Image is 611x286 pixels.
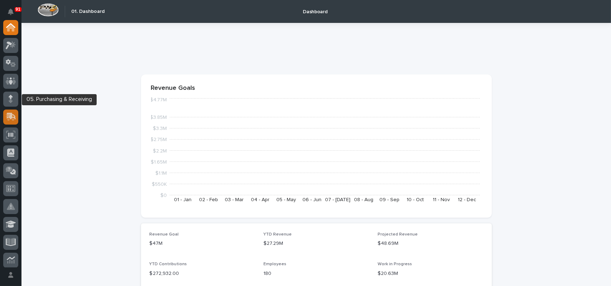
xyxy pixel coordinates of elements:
span: Work in Progress [378,262,412,266]
text: 11 - Nov [432,197,450,202]
text: 05 - May [276,197,296,202]
tspan: $3.85M [150,115,167,120]
h2: 01. Dashboard [71,9,105,15]
text: 10 - Oct [407,197,424,202]
p: $48.69M [378,240,483,247]
tspan: $2.75M [150,137,167,142]
button: Notifications [3,4,18,19]
tspan: $550K [152,181,167,186]
text: 03 - Mar [225,197,244,202]
tspan: $4.77M [150,97,167,102]
tspan: $1.1M [155,170,167,175]
text: 12 - Dec [458,197,476,202]
text: 06 - Jun [302,197,321,202]
text: 08 - Aug [354,197,373,202]
text: 09 - Sep [379,197,399,202]
div: Notifications91 [9,9,18,20]
p: Revenue Goals [151,84,482,92]
span: Employees [263,262,286,266]
span: YTD Contributions [150,262,187,266]
p: $47M [150,240,255,247]
span: YTD Revenue [263,232,292,237]
p: $27.29M [263,240,369,247]
p: 91 [16,7,20,12]
text: 01 - Jan [174,197,191,202]
p: 180 [263,270,369,277]
tspan: $0 [160,193,167,198]
text: 02 - Feb [199,197,218,202]
tspan: $3.3M [153,126,167,131]
p: $ 272,932.00 [150,270,255,277]
tspan: $1.65M [151,159,167,164]
p: $20.63M [378,270,483,277]
span: Projected Revenue [378,232,418,237]
tspan: $2.2M [153,148,167,153]
img: Workspace Logo [38,3,59,16]
text: 07 - [DATE] [325,197,350,202]
text: 04 - Apr [251,197,269,202]
span: Revenue Goal [150,232,179,237]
